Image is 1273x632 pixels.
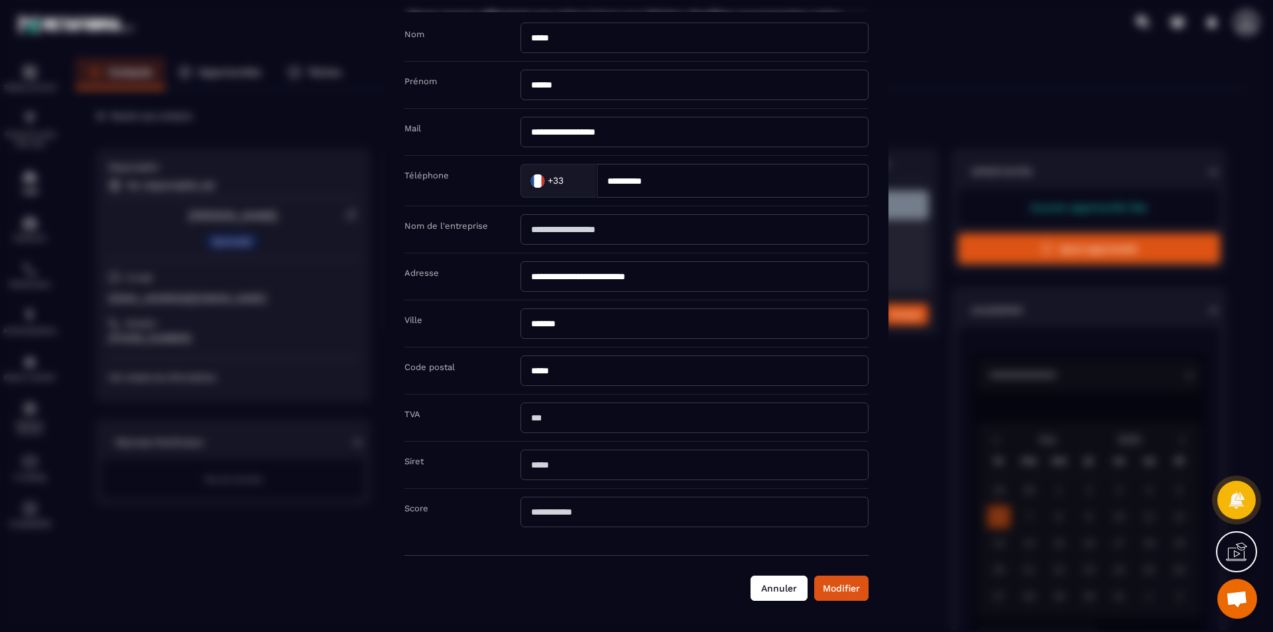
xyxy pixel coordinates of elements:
label: Ville [404,315,422,325]
label: Adresse [404,268,439,278]
button: Modifier [814,576,869,601]
input: Search for option [566,170,583,190]
span: +33 [548,174,564,187]
label: Nom [404,29,424,39]
label: Nom de l'entreprise [404,221,488,231]
label: Téléphone [404,170,449,180]
label: Mail [404,123,421,133]
div: Ouvrir le chat [1217,579,1257,619]
img: Country Flag [524,167,551,194]
label: Prénom [404,76,437,86]
label: Score [404,503,428,513]
label: TVA [404,409,420,419]
div: Search for option [520,164,597,198]
label: Code postal [404,362,455,372]
label: Siret [404,456,424,466]
button: Annuler [751,576,808,601]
